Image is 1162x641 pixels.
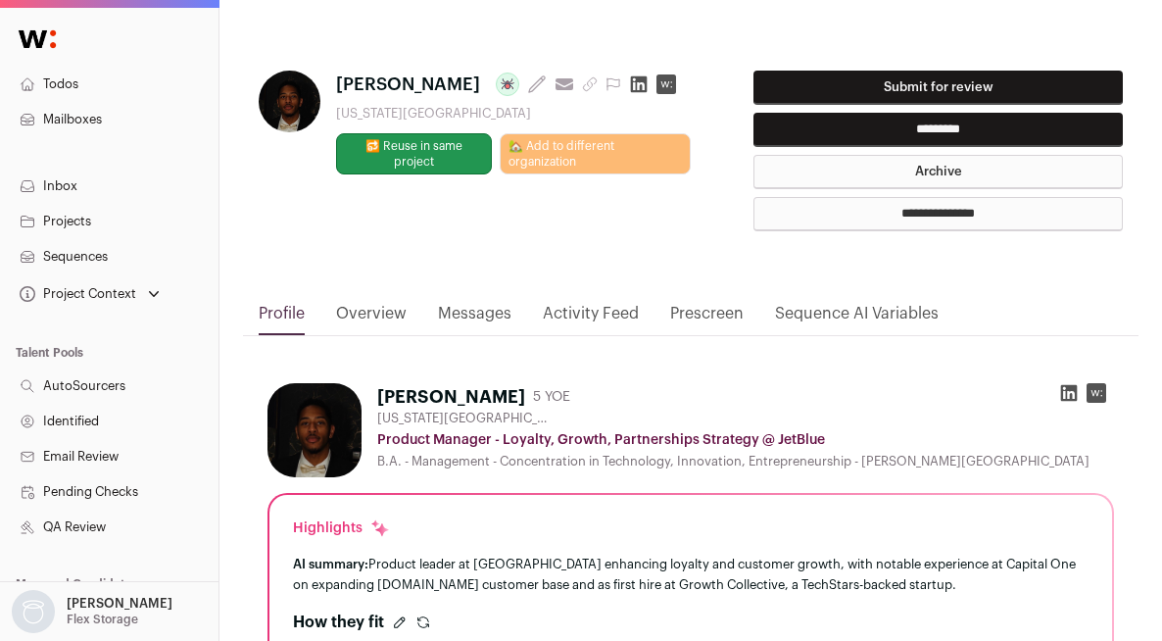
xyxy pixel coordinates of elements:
img: Wellfound [8,20,67,59]
a: 🏡 Add to different organization [500,133,691,174]
div: 5 YOE [533,387,570,407]
button: Submit for review [753,71,1123,105]
button: 🔂 Reuse in same project [336,133,492,174]
button: Archive [753,155,1123,189]
a: Messages [438,302,511,335]
img: 53a7e9091a5c7e1cd183c93d1cbb4514dea630e12509e4294e94943196b93811.jpg [259,71,320,132]
div: B.A. - Management - Concentration in Technology, Innovation, Entrepreneurship - [PERSON_NAME][GEO... [377,454,1114,469]
div: Project Context [16,286,136,302]
div: Product Manager - Loyalty, Growth, Partnerships Strategy @ JetBlue [377,430,1114,450]
a: Sequence AI Variables [775,302,939,335]
span: [US_STATE][GEOGRAPHIC_DATA] [377,411,554,426]
img: nopic.png [12,590,55,633]
div: Product leader at [GEOGRAPHIC_DATA] enhancing loyalty and customer growth, with notable experienc... [293,554,1089,595]
span: [PERSON_NAME] [336,71,480,98]
span: AI summary: [293,558,368,570]
button: Open dropdown [16,280,164,308]
p: Flex Storage [67,612,138,627]
a: Overview [336,302,407,335]
a: Prescreen [670,302,744,335]
div: Highlights [293,518,390,538]
img: 53a7e9091a5c7e1cd183c93d1cbb4514dea630e12509e4294e94943196b93811.jpg [267,383,362,477]
h1: [PERSON_NAME] [377,383,525,411]
a: Profile [259,302,305,335]
button: Open dropdown [8,590,176,633]
div: [US_STATE][GEOGRAPHIC_DATA] [336,106,691,122]
a: Activity Feed [543,302,639,335]
h2: How they fit [293,611,384,634]
p: [PERSON_NAME] [67,596,172,612]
